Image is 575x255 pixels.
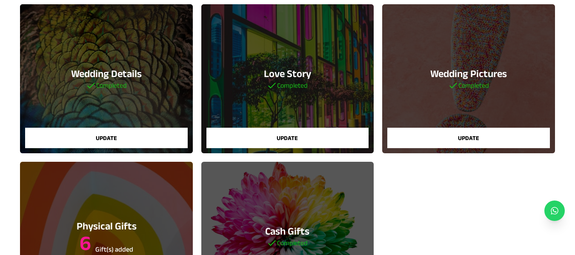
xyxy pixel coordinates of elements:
[206,128,369,148] button: Update
[382,4,555,153] a: Wedding PicturesCompletedUpdate
[77,219,137,233] h3: Physical Gifts
[265,224,309,238] h3: Cash Gifts
[71,67,142,80] h3: Wedding Details
[77,233,137,253] h3: 6
[265,238,309,248] h5: Completed
[25,128,187,148] button: Update
[95,246,133,253] sub: Gift(s) added
[448,80,489,91] h5: Completed
[387,128,549,148] button: Update
[20,4,192,153] a: Wedding DetailsCompletedUpdate
[267,80,308,91] h5: Completed
[86,80,127,91] h5: Completed
[430,67,507,80] h3: Wedding Pictures
[201,4,374,153] a: Love StoryCompletedUpdate
[264,67,311,80] h3: Love Story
